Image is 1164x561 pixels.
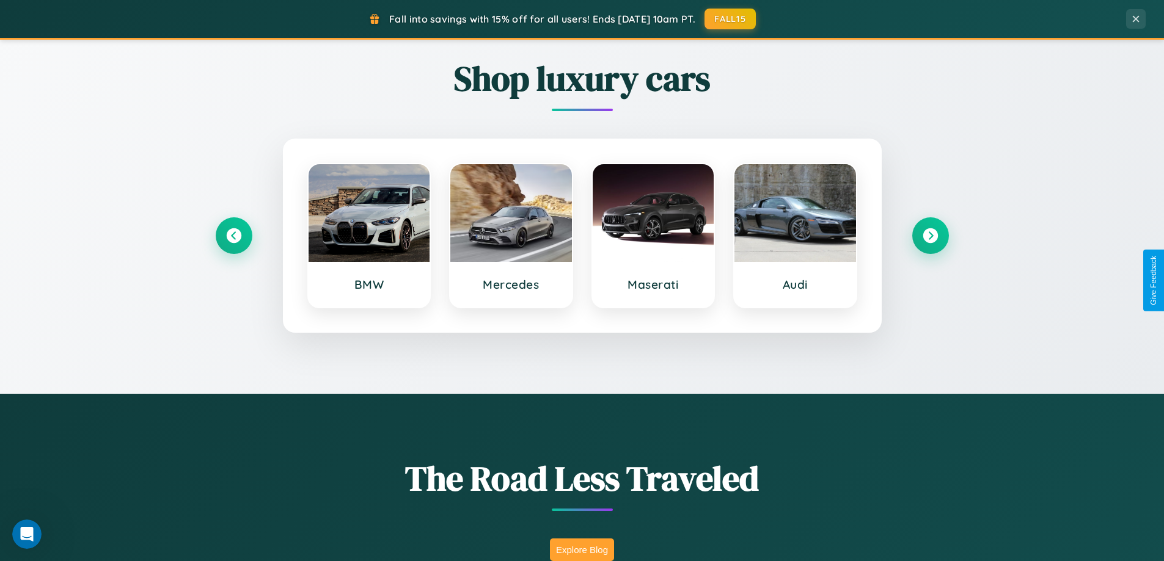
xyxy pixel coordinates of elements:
iframe: Intercom live chat [12,519,42,549]
h3: Mercedes [463,277,560,292]
div: Give Feedback [1149,256,1158,305]
h3: Audi [747,277,844,292]
h1: The Road Less Traveled [216,455,949,502]
span: Fall into savings with 15% off for all users! Ends [DATE] 10am PT. [389,13,695,25]
h3: Maserati [605,277,702,292]
h3: BMW [321,277,418,292]
h2: Shop luxury cars [216,55,949,102]
button: Explore Blog [550,538,614,561]
button: FALL15 [705,9,756,29]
